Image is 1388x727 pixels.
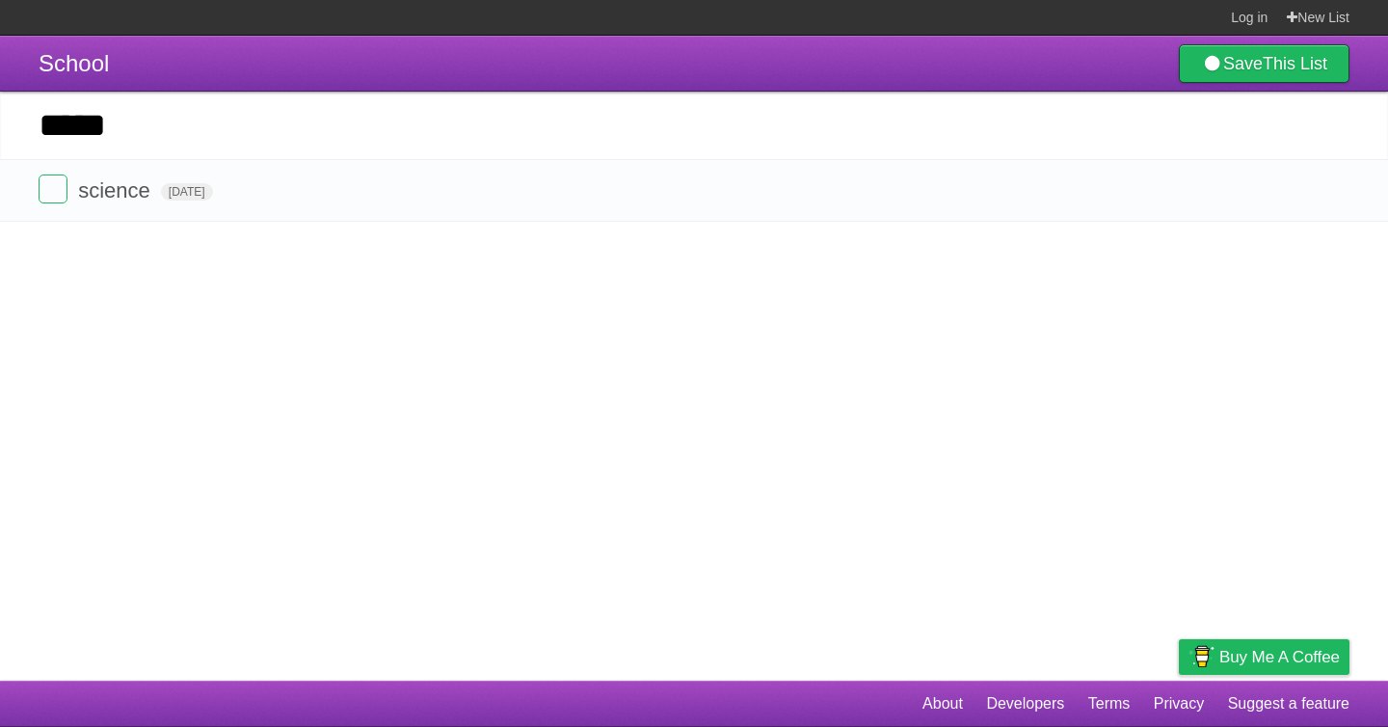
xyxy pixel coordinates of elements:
a: Suggest a feature [1228,686,1349,722]
span: School [39,50,109,76]
a: Terms [1088,686,1131,722]
a: SaveThis List [1179,44,1349,83]
label: Done [39,175,67,203]
a: About [922,686,963,722]
a: Buy me a coffee [1179,639,1349,675]
a: Privacy [1154,686,1204,722]
b: This List [1263,54,1327,73]
span: Buy me a coffee [1219,640,1340,674]
span: [DATE] [161,183,213,201]
span: science [78,178,155,202]
img: Buy me a coffee [1188,640,1214,673]
a: Developers [986,686,1064,722]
